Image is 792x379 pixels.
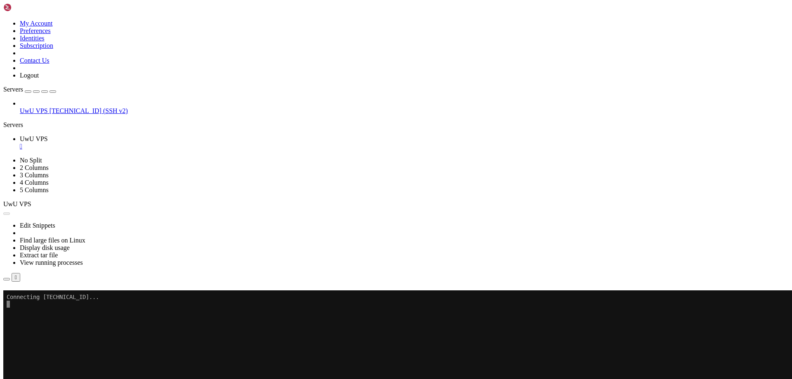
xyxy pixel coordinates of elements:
[3,10,7,17] div: (0, 1)
[20,100,789,115] li: UwU VPS [TECHNICAL_ID] (SSH v2)
[3,86,56,93] a: Servers
[20,186,49,193] a: 5 Columns
[3,121,789,129] div: Servers
[3,86,23,93] span: Servers
[20,143,789,150] a: 
[20,72,39,79] a: Logout
[3,3,685,10] x-row: Connecting [TECHNICAL_ID]...
[20,244,70,251] a: Display disk usage
[20,27,51,34] a: Preferences
[20,107,48,114] span: UwU VPS
[20,135,48,142] span: UwU VPS
[20,179,49,186] a: 4 Columns
[20,157,42,164] a: No Split
[20,222,55,229] a: Edit Snippets
[3,200,31,207] span: UwU VPS
[12,273,20,282] button: 
[20,237,85,244] a: Find large files on Linux
[49,107,128,114] span: [TECHNICAL_ID] (SSH v2)
[20,164,49,171] a: 2 Columns
[20,107,789,115] a: UwU VPS [TECHNICAL_ID] (SSH v2)
[20,259,83,266] a: View running processes
[20,57,49,64] a: Contact Us
[15,274,17,280] div: 
[20,172,49,179] a: 3 Columns
[3,3,51,12] img: Shellngn
[20,42,53,49] a: Subscription
[20,135,789,150] a: UwU VPS
[20,35,45,42] a: Identities
[20,20,53,27] a: My Account
[20,252,58,259] a: Extract tar file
